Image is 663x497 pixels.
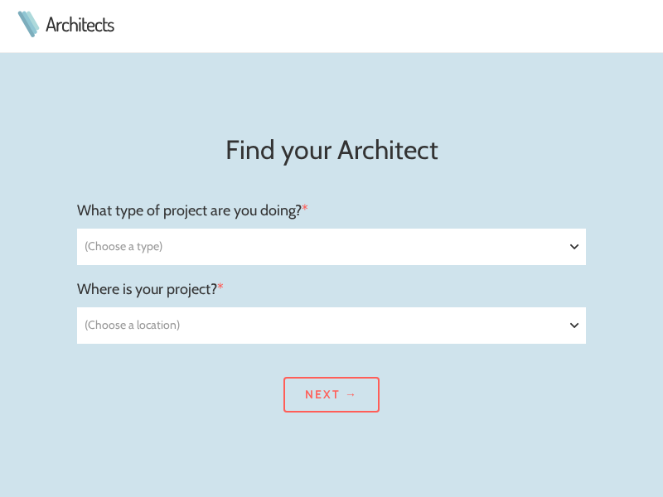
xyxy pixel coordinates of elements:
[46,14,114,34] a: Architects
[77,200,586,222] h3: What type of project are you doing?
[77,278,586,301] h3: Where is your project?
[77,130,586,170] h1: Find your Architect
[283,377,380,413] input: Next →
[13,11,43,37] img: Architects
